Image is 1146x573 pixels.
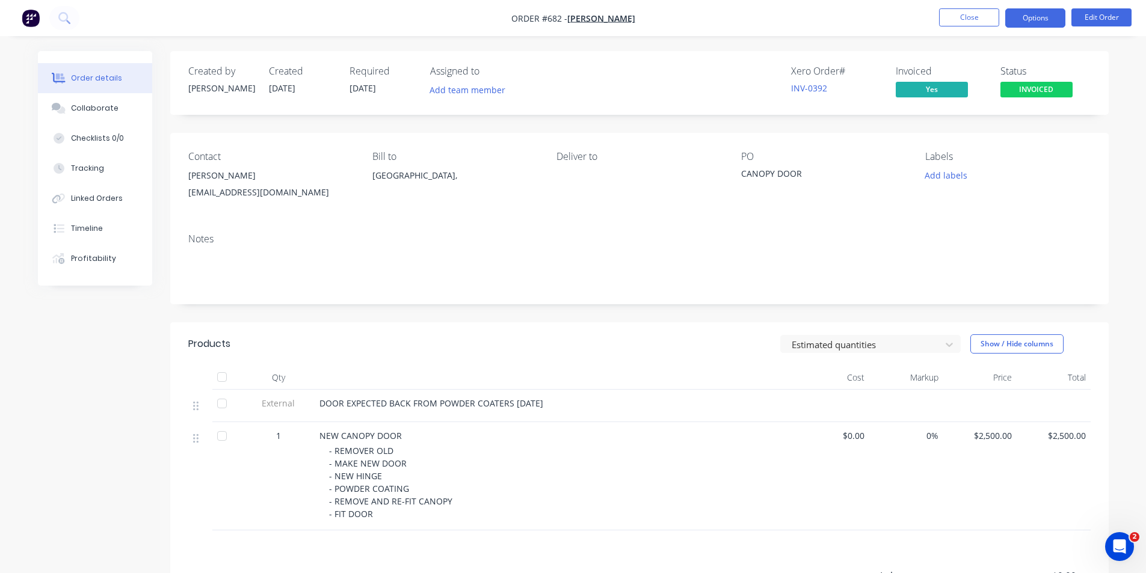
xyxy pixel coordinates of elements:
button: Order details [38,63,152,93]
div: Deliver to [556,151,721,162]
div: Created by [188,66,254,77]
a: [PERSON_NAME] [567,13,635,24]
div: Labels [925,151,1090,162]
div: Checklists 0/0 [71,133,124,144]
div: Bill to [372,151,537,162]
a: INV-0392 [791,82,827,94]
div: Collaborate [71,103,119,114]
div: Profitability [71,253,116,264]
span: NEW CANOPY DOOR [319,430,402,441]
button: Show / Hide columns [970,334,1064,354]
span: 1 [276,429,281,442]
div: PO [741,151,906,162]
span: 2 [1130,532,1139,542]
div: [PERSON_NAME][EMAIL_ADDRESS][DOMAIN_NAME] [188,167,353,206]
button: INVOICED [1000,82,1073,100]
div: Created [269,66,335,77]
div: Xero Order # [791,66,881,77]
div: Cost [796,366,870,390]
button: Edit Order [1071,8,1132,26]
button: Linked Orders [38,183,152,213]
div: [GEOGRAPHIC_DATA], [372,167,537,184]
div: Timeline [71,223,103,234]
span: [DATE] [350,82,376,94]
div: [PERSON_NAME] [188,82,254,94]
span: INVOICED [1000,82,1073,97]
div: Status [1000,66,1091,77]
div: Invoiced [896,66,986,77]
div: Linked Orders [71,193,123,204]
img: Factory [22,9,40,27]
div: Tracking [71,163,104,174]
iframe: Intercom live chat [1105,532,1134,561]
span: Order #682 - [511,13,567,24]
div: [PERSON_NAME] [188,167,353,184]
div: CANOPY DOOR [741,167,892,184]
div: Products [188,337,230,351]
div: Contact [188,151,353,162]
span: Yes [896,82,968,97]
button: Tracking [38,153,152,183]
div: Order details [71,73,122,84]
div: [EMAIL_ADDRESS][DOMAIN_NAME] [188,184,353,201]
div: Notes [188,233,1091,245]
button: Collaborate [38,93,152,123]
div: Assigned to [430,66,550,77]
span: - REMOVER OLD - MAKE NEW DOOR - NEW HINGE - POWDER COATING - REMOVE AND RE-FIT CANOPY - FIT DOOR [329,445,452,519]
button: Checklists 0/0 [38,123,152,153]
div: Qty [242,366,315,390]
button: Add team member [423,82,511,98]
span: External [247,397,310,409]
span: $0.00 [801,429,865,442]
span: 0% [874,429,938,442]
div: Markup [869,366,943,390]
button: Options [1005,8,1065,28]
div: Price [943,366,1017,390]
span: $2,500.00 [948,429,1012,442]
div: Total [1017,366,1091,390]
span: $2,500.00 [1021,429,1086,442]
button: Timeline [38,213,152,244]
button: Close [939,8,999,26]
div: Required [350,66,416,77]
button: Add team member [430,82,512,98]
button: Profitability [38,244,152,274]
button: Add labels [919,167,974,183]
div: [GEOGRAPHIC_DATA], [372,167,537,206]
span: DOOR EXPECTED BACK FROM POWDER COATERS [DATE] [319,397,543,409]
span: [DATE] [269,82,295,94]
